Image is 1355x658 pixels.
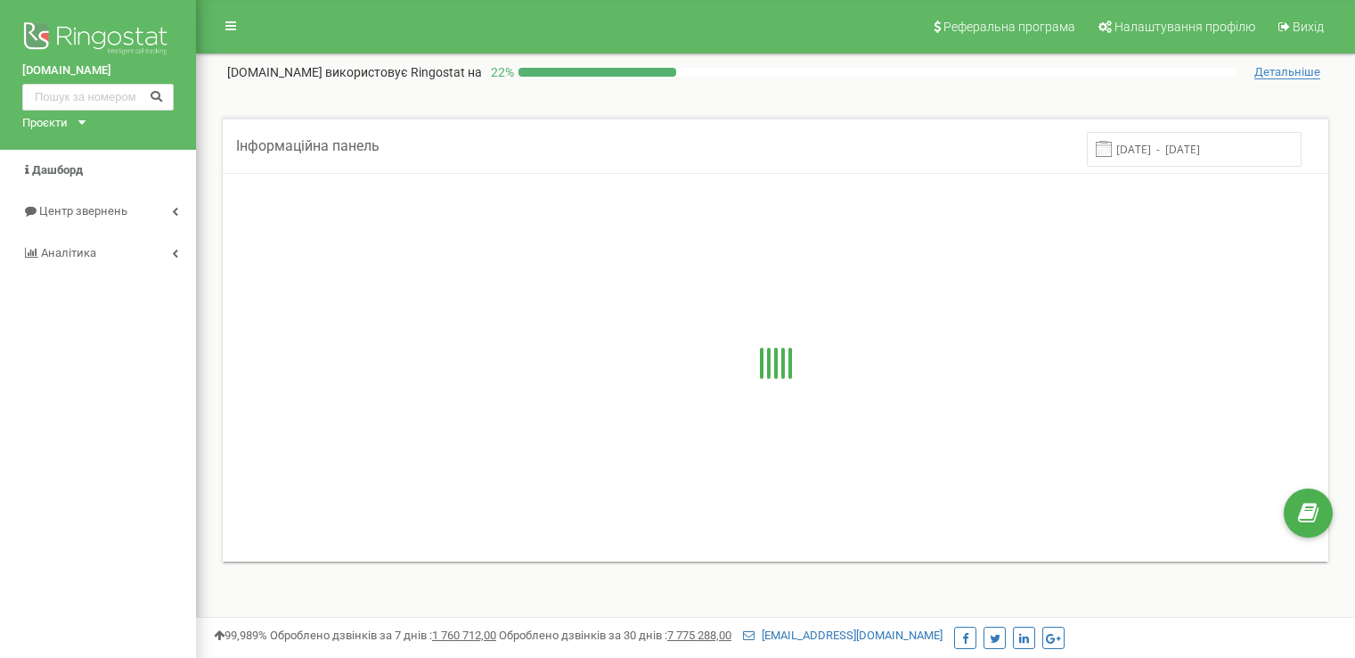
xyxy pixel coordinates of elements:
[32,163,83,177] span: Дашборд
[22,62,174,79] a: [DOMAIN_NAME]
[743,629,943,642] a: [EMAIL_ADDRESS][DOMAIN_NAME]
[227,63,482,81] p: [DOMAIN_NAME]
[499,629,731,642] span: Оброблено дзвінків за 30 днів :
[667,629,731,642] u: 7 775 288,00
[1293,20,1324,34] span: Вихід
[214,629,267,642] span: 99,989%
[943,20,1075,34] span: Реферальна програма
[236,137,380,154] span: Інформаційна панель
[22,84,174,111] input: Пошук за номером
[39,204,127,218] span: Центр звернень
[1254,65,1320,79] span: Детальніше
[432,629,496,642] u: 1 760 712,00
[22,115,68,132] div: Проєкти
[41,246,96,259] span: Аналiтика
[482,63,518,81] p: 22 %
[325,65,482,79] span: використовує Ringostat на
[22,18,174,62] img: Ringostat logo
[270,629,496,642] span: Оброблено дзвінків за 7 днів :
[1114,20,1255,34] span: Налаштування профілю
